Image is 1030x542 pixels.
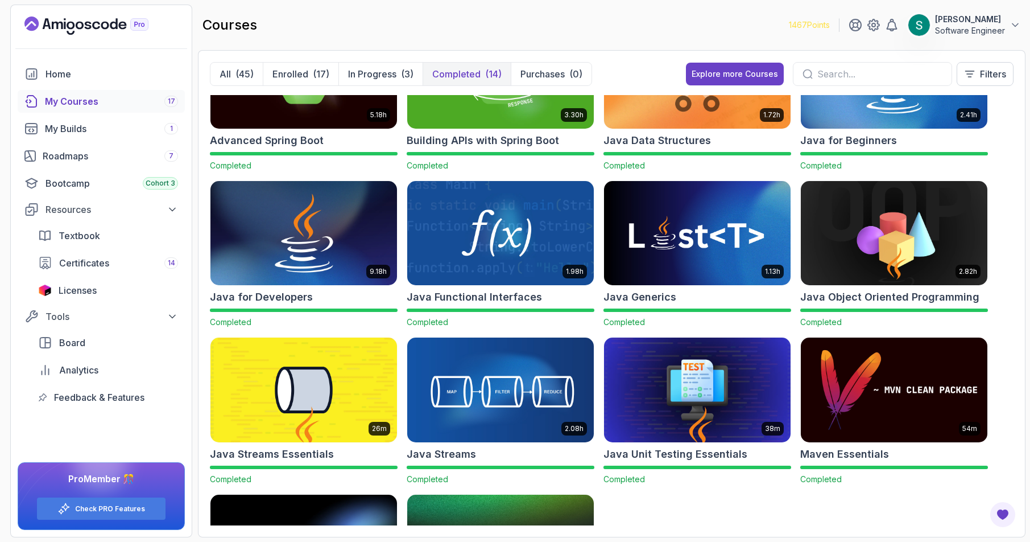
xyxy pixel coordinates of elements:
a: licenses [31,279,185,302]
h2: courses [202,16,257,34]
input: Search... [817,67,942,81]
a: Java Unit Testing Essentials card38mJava Unit Testing EssentialsCompleted [603,337,791,485]
button: In Progress(3) [338,63,423,85]
a: analytics [31,359,185,381]
div: Resources [45,203,178,216]
img: Maven Essentials card [801,338,987,442]
span: Completed [800,161,842,170]
div: (3) [401,67,413,81]
span: Textbook [59,229,100,243]
p: 1.98h [566,267,584,276]
a: Advanced Spring Boot card5.18hAdvanced Spring BootCompleted [210,23,398,171]
span: Completed [603,474,645,484]
div: (14) [485,67,502,81]
span: 1 [170,124,173,133]
div: Bootcamp [45,176,178,190]
a: Java Streams Essentials card26mJava Streams EssentialsCompleted [210,337,398,485]
a: builds [18,117,185,140]
p: Completed [432,67,481,81]
a: feedback [31,386,185,409]
span: Completed [407,474,448,484]
a: bootcamp [18,172,185,195]
img: Java Functional Interfaces card [407,181,594,286]
span: Completed [210,317,251,327]
span: Completed [800,474,842,484]
img: Java for Developers card [206,178,402,288]
img: Java Generics card [604,181,791,286]
span: 7 [169,151,173,161]
span: Cohort 3 [146,179,175,188]
h2: Advanced Spring Boot [210,133,324,149]
span: Certificates [59,256,109,270]
p: 2.82h [959,267,977,276]
span: Analytics [59,363,98,377]
a: board [31,331,185,354]
div: (45) [235,67,254,81]
a: Java Generics card1.13hJava GenericsCompleted [603,180,791,329]
span: Completed [407,317,448,327]
p: 26m [372,424,387,433]
a: Building APIs with Spring Boot card3.30hBuilding APIs with Spring BootCompleted [407,23,594,171]
p: Purchases [520,67,565,81]
a: Java Streams card2.08hJava StreamsCompleted [407,337,594,485]
a: courses [18,90,185,113]
a: certificates [31,252,185,274]
p: 3.30h [564,110,584,120]
span: Completed [407,161,448,170]
img: user profile image [908,14,930,36]
a: Java for Developers card9.18hJava for DevelopersCompleted [210,180,398,329]
h2: Java Data Structures [603,133,711,149]
h2: Maven Essentials [800,446,889,462]
p: 1.72h [763,110,780,120]
p: 1.13h [765,267,780,276]
a: Landing page [24,17,175,35]
a: Java for Beginners card2.41hJava for BeginnersCompleted [800,23,988,171]
p: All [220,67,231,81]
span: Completed [210,474,251,484]
span: 17 [168,97,175,106]
p: 38m [765,424,780,433]
p: 2.41h [960,110,977,120]
p: Filters [980,67,1006,81]
a: Java Object Oriented Programming card2.82hJava Object Oriented ProgrammingCompleted [800,180,988,329]
a: home [18,63,185,85]
span: 14 [168,258,175,268]
h2: Building APIs with Spring Boot [407,133,559,149]
img: Java Unit Testing Essentials card [604,338,791,442]
button: Filters [957,62,1014,86]
a: textbook [31,224,185,247]
h2: Java for Developers [210,289,313,305]
a: Check PRO Features [75,504,145,514]
button: Explore more Courses [686,63,784,85]
span: Feedback & Features [54,391,144,404]
p: 2.08h [565,424,584,433]
img: Java Streams card [407,338,594,442]
button: Tools [18,306,185,327]
span: Completed [210,161,251,170]
p: 9.18h [370,267,387,276]
div: (17) [313,67,329,81]
span: Completed [603,317,645,327]
div: Explore more Courses [692,68,778,80]
div: Home [45,67,178,81]
a: Maven Essentials card54mMaven EssentialsCompleted [800,337,988,485]
button: user profile image[PERSON_NAME]Software Engineer [908,14,1021,36]
div: (0) [569,67,582,81]
div: Tools [45,310,178,323]
p: Software Engineer [935,25,1005,36]
img: jetbrains icon [38,285,52,296]
a: roadmaps [18,145,185,167]
h2: Java Functional Interfaces [407,289,542,305]
p: Enrolled [272,67,308,81]
p: [PERSON_NAME] [935,14,1005,25]
p: 5.18h [370,110,387,120]
h2: Java Generics [603,289,676,305]
div: My Builds [45,122,178,135]
h2: Java Streams [407,446,476,462]
button: Check PRO Features [36,497,166,520]
h2: Java for Beginners [800,133,897,149]
div: My Courses [45,95,178,108]
h2: Java Unit Testing Essentials [603,446,747,462]
p: In Progress [348,67,396,81]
